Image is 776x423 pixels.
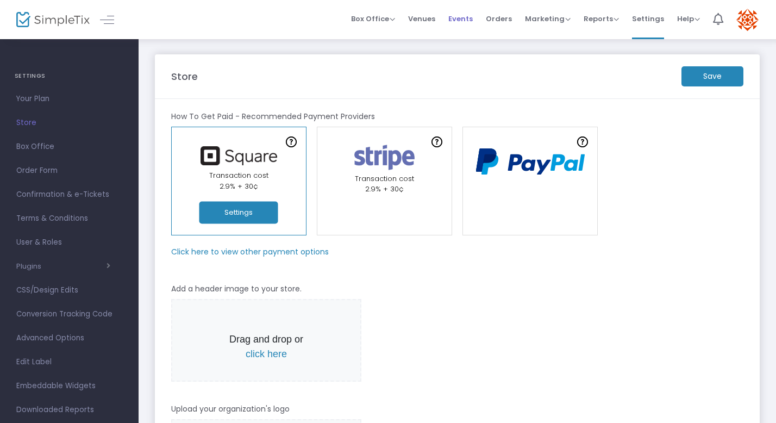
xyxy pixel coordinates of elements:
span: Downloaded Reports [16,403,122,417]
h4: SETTINGS [15,65,124,87]
span: Settings [632,5,664,33]
span: click here [246,349,287,359]
span: 2.9% + 30¢ [365,184,404,194]
span: Reports [584,14,619,24]
span: Orders [486,5,512,33]
m-button: Save [681,66,743,86]
img: square.png [195,146,282,165]
span: Transaction cost [355,173,414,184]
img: PayPal Logo [471,142,590,181]
span: Terms & Conditions [16,211,122,226]
span: Transaction cost [209,170,268,181]
m-panel-subtitle: Click here to view other payment options [171,246,329,258]
span: Advanced Options [16,331,122,345]
span: Conversion Tracking Code [16,307,122,321]
span: Box Office [351,14,395,24]
m-panel-subtitle: How To Get Paid - Recommended Payment Providers [171,111,375,122]
button: Plugins [16,262,110,271]
span: CSS/Design Edits [16,283,122,297]
span: Box Office [16,140,122,154]
span: Embeddable Widgets [16,379,122,393]
span: Order Form [16,164,122,178]
span: Help [677,14,700,24]
span: Store [16,116,122,130]
span: Confirmation & e-Tickets [16,188,122,202]
m-panel-subtitle: Add a header image to your store. [171,283,302,295]
img: stripe.png [348,142,421,172]
span: Your Plan [16,92,122,106]
m-panel-subtitle: Upload your organization's logo [171,403,290,415]
m-panel-title: Store [171,69,198,84]
span: Marketing [525,14,571,24]
span: Edit Label [16,355,122,369]
img: question-mark [577,136,588,147]
span: User & Roles [16,235,122,250]
button: Settings [199,202,278,224]
img: question-mark [286,136,297,147]
p: Drag and drop or [221,332,311,362]
span: Events [448,5,473,33]
span: Venues [408,5,435,33]
span: 2.9% + 30¢ [220,181,258,191]
img: question-mark [431,136,442,147]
